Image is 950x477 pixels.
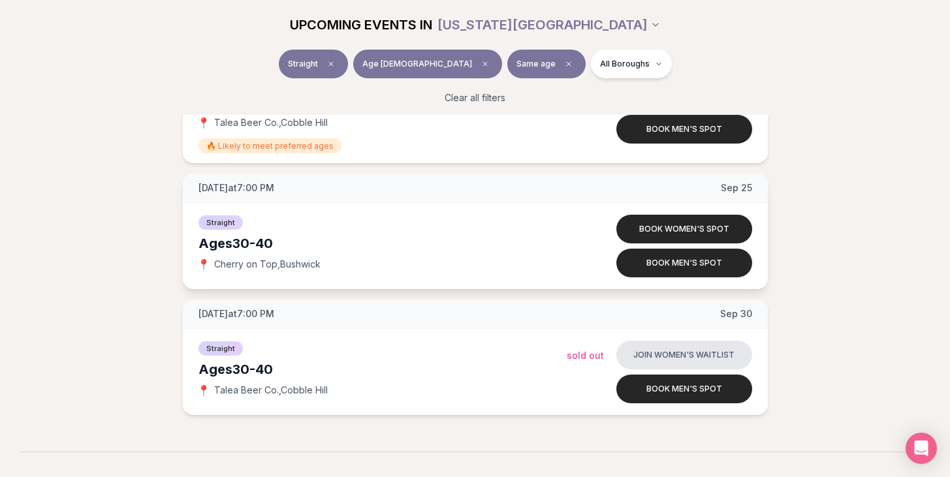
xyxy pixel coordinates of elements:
[437,84,513,112] button: Clear all filters
[507,50,586,78] button: Same ageClear preference
[198,138,341,153] span: 🔥 Likely to meet preferred ages
[616,249,752,277] button: Book men's spot
[198,259,209,269] span: 📍
[437,10,661,39] button: [US_STATE][GEOGRAPHIC_DATA]
[214,258,321,271] span: Cherry on Top , Bushwick
[198,307,274,320] span: [DATE] at 7:00 PM
[720,307,752,320] span: Sep 30
[279,50,348,78] button: StraightClear event type filter
[323,56,339,72] span: Clear event type filter
[198,215,243,230] span: Straight
[721,181,752,194] span: Sep 25
[198,385,209,395] span: 📍
[616,215,752,243] button: Book women's spot
[362,59,472,69] span: Age [DEMOGRAPHIC_DATA]
[290,16,432,34] span: UPCOMING EVENTS IN
[591,50,672,78] button: All Boroughs
[198,234,567,253] div: Ages 30-40
[198,117,209,128] span: 📍
[198,360,567,378] div: Ages 30-40
[616,115,752,144] button: Book men's spot
[288,59,318,69] span: Straight
[353,50,502,78] button: Age [DEMOGRAPHIC_DATA]Clear age
[906,433,937,464] div: Open Intercom Messenger
[477,56,493,72] span: Clear age
[616,375,752,403] button: Book men's spot
[516,59,556,69] span: Same age
[214,116,328,129] span: Talea Beer Co. , Cobble Hill
[600,59,650,69] span: All Boroughs
[214,384,328,397] span: Talea Beer Co. , Cobble Hill
[567,350,604,361] span: Sold Out
[561,56,577,72] span: Clear preference
[198,341,243,356] span: Straight
[198,181,274,194] span: [DATE] at 7:00 PM
[616,341,752,369] button: Join women's waitlist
